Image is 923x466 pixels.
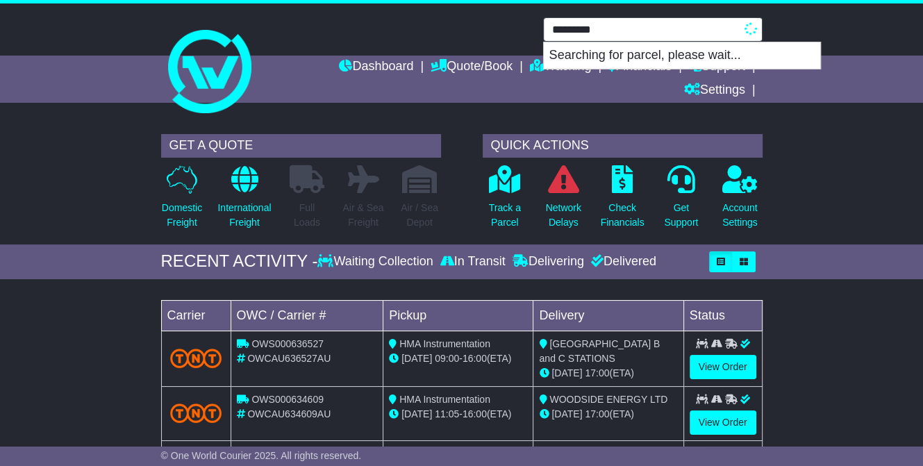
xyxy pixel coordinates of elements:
span: 11:05 [435,408,459,419]
img: TNT_Domestic.png [170,349,222,367]
span: 09:00 [435,353,459,364]
a: CheckFinancials [600,165,645,238]
span: [DATE] [551,367,582,378]
td: Carrier [161,300,231,331]
span: 16:00 [463,353,487,364]
span: OWS000634609 [251,394,324,405]
div: (ETA) [539,366,677,381]
p: Air & Sea Freight [342,201,383,230]
a: Tracking [530,56,591,79]
div: (ETA) [539,407,677,422]
div: QUICK ACTIONS [483,134,763,158]
div: RECENT ACTIVITY - [161,251,318,272]
p: Get Support [664,201,698,230]
span: OWS000636527 [251,338,324,349]
a: Quote/Book [431,56,513,79]
p: Searching for parcel, please wait... [544,42,820,69]
span: OWCAU636527AU [247,353,331,364]
div: Delivering [509,254,588,269]
a: InternationalFreight [217,165,272,238]
span: [DATE] [401,353,432,364]
td: Pickup [383,300,533,331]
div: In Transit [437,254,509,269]
a: View Order [690,410,756,435]
span: 16:00 [463,408,487,419]
span: WOODSIDE ENERGY LTD [549,394,667,405]
div: - (ETA) [389,351,527,366]
div: Waiting Collection [317,254,436,269]
span: [DATE] [401,408,432,419]
a: AccountSettings [722,165,758,238]
td: Delivery [533,300,683,331]
p: Account Settings [722,201,758,230]
a: DomesticFreight [161,165,203,238]
a: NetworkDelays [545,165,582,238]
td: OWC / Carrier # [231,300,383,331]
p: Track a Parcel [489,201,521,230]
a: GetSupport [663,165,699,238]
span: HMA Instrumentation [399,338,490,349]
p: Check Financials [601,201,645,230]
span: [DATE] [551,408,582,419]
a: Settings [684,79,745,103]
div: Delivered [588,254,656,269]
span: © One World Courier 2025. All rights reserved. [161,450,362,461]
span: HMA Instrumentation [399,394,490,405]
p: Domestic Freight [162,201,202,230]
p: International Freight [217,201,271,230]
p: Air / Sea Depot [401,201,438,230]
div: GET A QUOTE [161,134,441,158]
span: 17:00 [585,367,609,378]
span: OWCAU634609AU [247,408,331,419]
a: Track aParcel [488,165,522,238]
td: Status [683,300,762,331]
a: View Order [690,355,756,379]
a: Dashboard [339,56,413,79]
span: 17:00 [585,408,609,419]
p: Full Loads [290,201,324,230]
img: TNT_Domestic.png [170,403,222,422]
span: [GEOGRAPHIC_DATA] B and C STATIONS [539,338,660,364]
p: Network Delays [546,201,581,230]
div: - (ETA) [389,407,527,422]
